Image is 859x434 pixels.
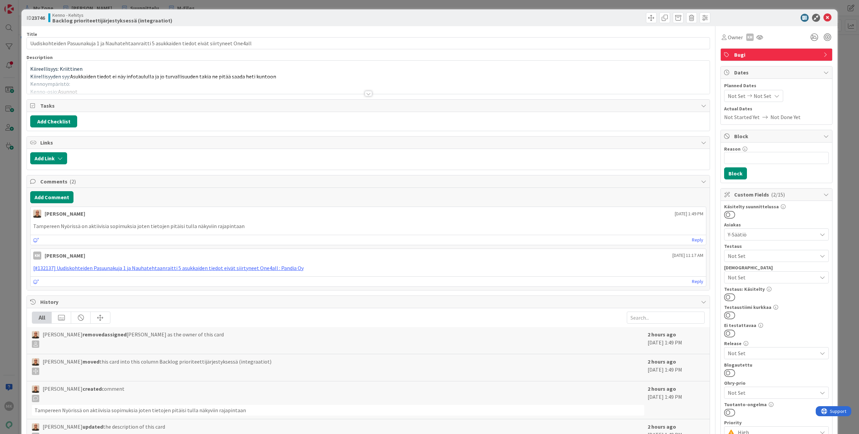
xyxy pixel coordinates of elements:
[672,252,703,259] span: [DATE] 11:17 AM
[30,152,67,164] button: Add Link
[27,37,710,49] input: type card name here...
[32,423,39,431] img: MK
[30,191,73,203] button: Add Comment
[728,33,743,41] span: Owner
[33,252,41,260] div: KM
[724,105,829,112] span: Actual Dates
[30,73,70,80] span: Kiirellisyyden syy:
[724,146,741,152] label: Reason
[728,388,814,397] span: Not Set
[30,65,83,72] span: Kiireellisyys: Kriittinen
[724,420,829,425] div: Priority
[40,298,698,306] span: History
[83,385,102,392] b: created
[69,178,76,185] span: ( 2 )
[728,230,817,238] span: Y-Säätiö
[724,222,829,227] div: Asiakas
[43,385,124,402] span: [PERSON_NAME] comment
[754,92,771,100] span: Not Set
[83,358,99,365] b: moved
[32,14,45,21] b: 23746
[724,381,829,385] div: Ohry-prio
[746,34,754,41] div: KM
[43,330,224,348] span: [PERSON_NAME] [PERSON_NAME] as the owner of this card
[52,18,172,23] b: Backlog prioriteettijärjestyksessä (integraatiot)
[33,222,703,230] p: Tampereen Nyörissä on aktiivisia sopimuksia joten tietojen pitäisi tulla näkyviin rajapintaan
[728,273,817,281] span: Not Set
[30,115,77,127] button: Add Checklist
[627,312,705,324] input: Search...
[724,363,829,367] div: Blogautettu
[728,349,817,357] span: Not Set
[770,113,801,121] span: Not Done Yet
[70,73,276,80] span: Asukkaiden tiedot ei näy infotaululla ja jo turvallisuuden takia ne pitää saada heti kuntoon
[648,385,676,392] b: 2 hours ago
[648,330,705,350] div: [DATE] 1:49 PM
[675,210,703,217] span: [DATE] 1:49 PM
[83,423,103,430] b: updated
[648,331,676,338] b: 2 hours ago
[104,331,127,338] b: assigned
[33,210,41,218] img: MK
[724,204,829,209] div: Käsitelty suunnittelussa
[648,385,705,416] div: [DATE] 1:49 PM
[648,358,705,378] div: [DATE] 1:49 PM
[32,385,39,393] img: MK
[734,51,820,59] span: Bugi
[692,277,703,286] a: Reply
[648,423,676,430] b: 2 hours ago
[27,54,53,60] span: Description
[40,102,698,110] span: Tasks
[27,31,37,37] label: Title
[724,113,760,121] span: Not Started Yet
[724,402,829,407] div: Tuotanto-ongelma
[40,177,698,185] span: Comments
[724,323,829,328] div: Ei testattavaa
[83,331,104,338] b: removed
[32,405,644,416] div: Tampereen Nyörissä on aktiivisia sopimuksia joten tietojen pitäisi tulla näkyviin rajapintaan
[724,341,829,346] div: Release
[45,252,85,260] div: [PERSON_NAME]
[52,12,172,18] span: Kenno - Kehitys
[728,92,746,100] span: Not Set
[734,132,820,140] span: Block
[724,244,829,249] div: Testaus
[40,139,698,147] span: Links
[771,191,785,198] span: ( 2/15 )
[692,236,703,244] a: Reply
[648,358,676,365] b: 2 hours ago
[724,265,829,270] div: [DEMOGRAPHIC_DATA]
[728,252,817,260] span: Not Set
[724,167,747,179] button: Block
[45,210,85,218] div: [PERSON_NAME]
[33,265,304,271] a: [#132137] Uudiskohteiden Pasuunakuja 1 ja Nauhatehtaanraitti 5 asukkaiden tiedot eivät siirtyneet...
[14,1,31,9] span: Support
[43,358,271,375] span: [PERSON_NAME] this card into this column Backlog prioriteettijärjestyksessä (integraatiot)
[724,305,829,310] div: Testaustiimi kurkkaa
[32,331,39,338] img: MK
[724,82,829,89] span: Planned Dates
[32,358,39,366] img: MK
[734,68,820,76] span: Dates
[32,312,52,323] div: All
[724,287,829,291] div: Testaus: Käsitelty
[27,14,45,22] span: ID
[734,191,820,199] span: Custom Fields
